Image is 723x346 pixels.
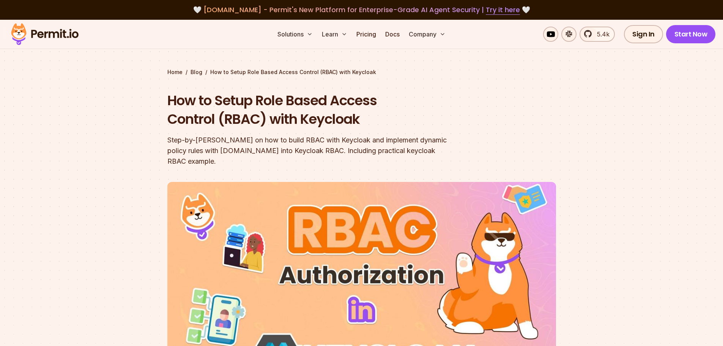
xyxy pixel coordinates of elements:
div: Step-by-[PERSON_NAME] on how to build RBAC with Keycloak and implement dynamic policy rules with ... [167,135,459,167]
a: Docs [382,27,403,42]
a: Pricing [353,27,379,42]
a: 5.4k [580,27,615,42]
span: 5.4k [592,30,610,39]
a: Try it here [486,5,520,15]
img: Permit logo [8,21,82,47]
span: [DOMAIN_NAME] - Permit's New Platform for Enterprise-Grade AI Agent Security | [203,5,520,14]
a: Start Now [666,25,716,43]
button: Learn [319,27,350,42]
button: Company [406,27,449,42]
div: / / [167,68,556,76]
button: Solutions [274,27,316,42]
h1: How to Setup Role Based Access Control (RBAC) with Keycloak [167,91,459,129]
a: Home [167,68,183,76]
div: 🤍 🤍 [18,5,705,15]
a: Blog [191,68,202,76]
a: Sign In [624,25,663,43]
